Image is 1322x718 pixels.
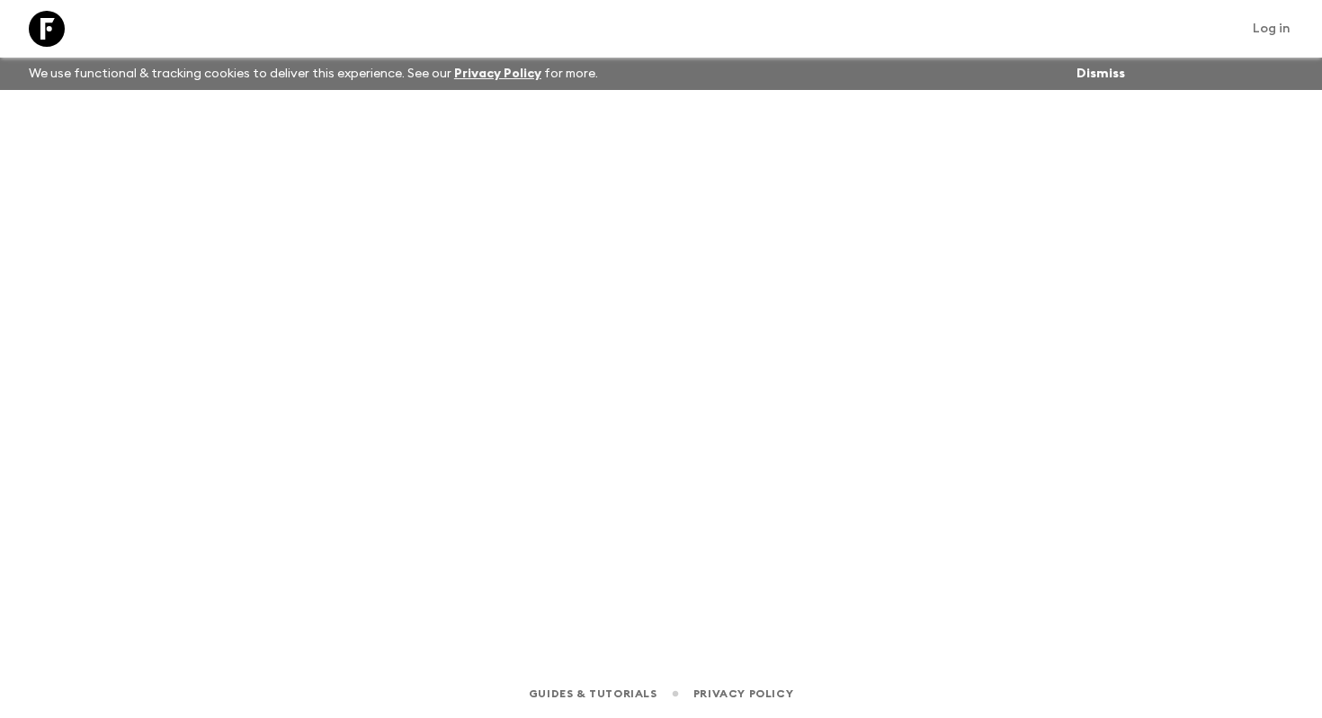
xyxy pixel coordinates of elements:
a: Log in [1243,16,1300,41]
button: Dismiss [1072,61,1130,86]
p: We use functional & tracking cookies to deliver this experience. See our for more. [22,58,605,90]
a: Privacy Policy [454,67,541,80]
a: Privacy Policy [693,684,793,704]
a: Guides & Tutorials [529,684,657,704]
